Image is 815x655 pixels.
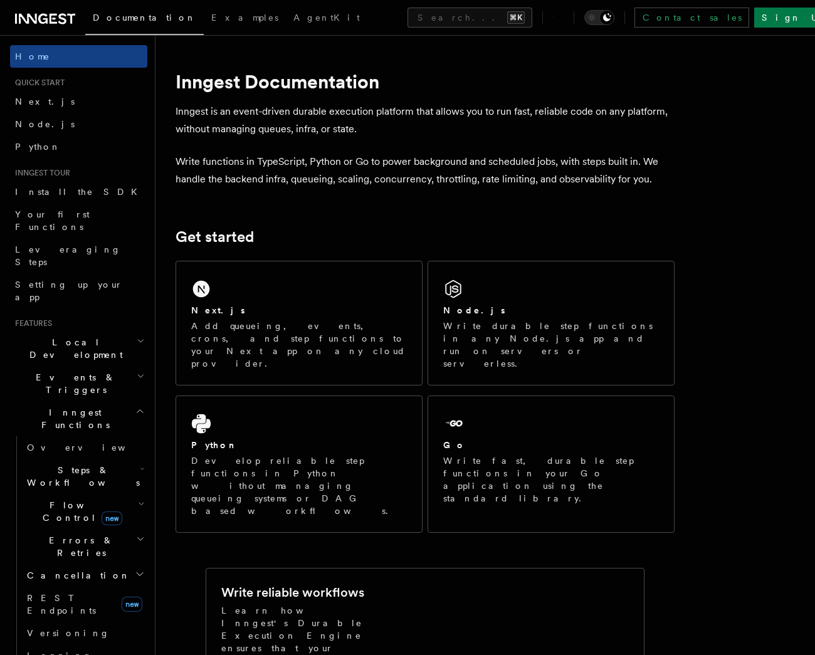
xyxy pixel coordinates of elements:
[176,153,675,188] p: Write functions in TypeScript, Python or Go to power background and scheduled jobs, with steps bu...
[191,304,245,317] h2: Next.js
[22,499,138,524] span: Flow Control
[10,366,147,401] button: Events & Triggers
[93,13,196,23] span: Documentation
[191,454,407,517] p: Develop reliable step functions in Python without managing queueing systems or DAG based workflows.
[507,11,525,24] kbd: ⌘K
[407,8,532,28] button: Search...⌘K
[15,142,61,152] span: Python
[443,320,659,370] p: Write durable step functions in any Node.js app and run on servers or serverless.
[211,13,278,23] span: Examples
[176,261,423,385] a: Next.jsAdd queueing, events, crons, and step functions to your Next app on any cloud provider.
[176,228,254,246] a: Get started
[10,331,147,366] button: Local Development
[191,320,407,370] p: Add queueing, events, crons, and step functions to your Next app on any cloud provider.
[22,529,147,564] button: Errors & Retries
[176,103,675,138] p: Inngest is an event-driven durable execution platform that allows you to run fast, reliable code ...
[634,8,749,28] a: Contact sales
[10,371,137,396] span: Events & Triggers
[428,261,675,385] a: Node.jsWrite durable step functions in any Node.js app and run on servers or serverless.
[27,443,156,453] span: Overview
[22,564,147,587] button: Cancellation
[10,135,147,158] a: Python
[10,203,147,238] a: Your first Functions
[22,622,147,644] a: Versioning
[10,406,135,431] span: Inngest Functions
[22,569,130,582] span: Cancellation
[443,454,659,505] p: Write fast, durable step functions in your Go application using the standard library.
[176,396,423,533] a: PythonDevelop reliable step functions in Python without managing queueing systems or DAG based wo...
[15,209,90,232] span: Your first Functions
[15,187,145,197] span: Install the SDK
[22,494,147,529] button: Flow Controlnew
[443,439,466,451] h2: Go
[10,336,137,361] span: Local Development
[10,168,70,178] span: Inngest tour
[10,273,147,308] a: Setting up your app
[22,587,147,622] a: REST Endpointsnew
[10,181,147,203] a: Install the SDK
[10,90,147,113] a: Next.js
[15,280,123,302] span: Setting up your app
[221,584,364,601] h2: Write reliable workflows
[10,78,65,88] span: Quick start
[27,628,110,638] span: Versioning
[15,97,75,107] span: Next.js
[10,238,147,273] a: Leveraging Steps
[10,113,147,135] a: Node.js
[15,50,50,63] span: Home
[293,13,360,23] span: AgentKit
[15,244,121,267] span: Leveraging Steps
[10,45,147,68] a: Home
[204,4,286,34] a: Examples
[15,119,75,129] span: Node.js
[176,70,675,93] h1: Inngest Documentation
[584,10,614,25] button: Toggle dark mode
[443,304,505,317] h2: Node.js
[22,436,147,459] a: Overview
[85,4,204,35] a: Documentation
[428,396,675,533] a: GoWrite fast, durable step functions in your Go application using the standard library.
[191,439,238,451] h2: Python
[10,401,147,436] button: Inngest Functions
[22,464,140,489] span: Steps & Workflows
[102,511,122,525] span: new
[22,459,147,494] button: Steps & Workflows
[10,318,52,328] span: Features
[122,597,142,612] span: new
[286,4,367,34] a: AgentKit
[22,534,136,559] span: Errors & Retries
[27,593,96,616] span: REST Endpoints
